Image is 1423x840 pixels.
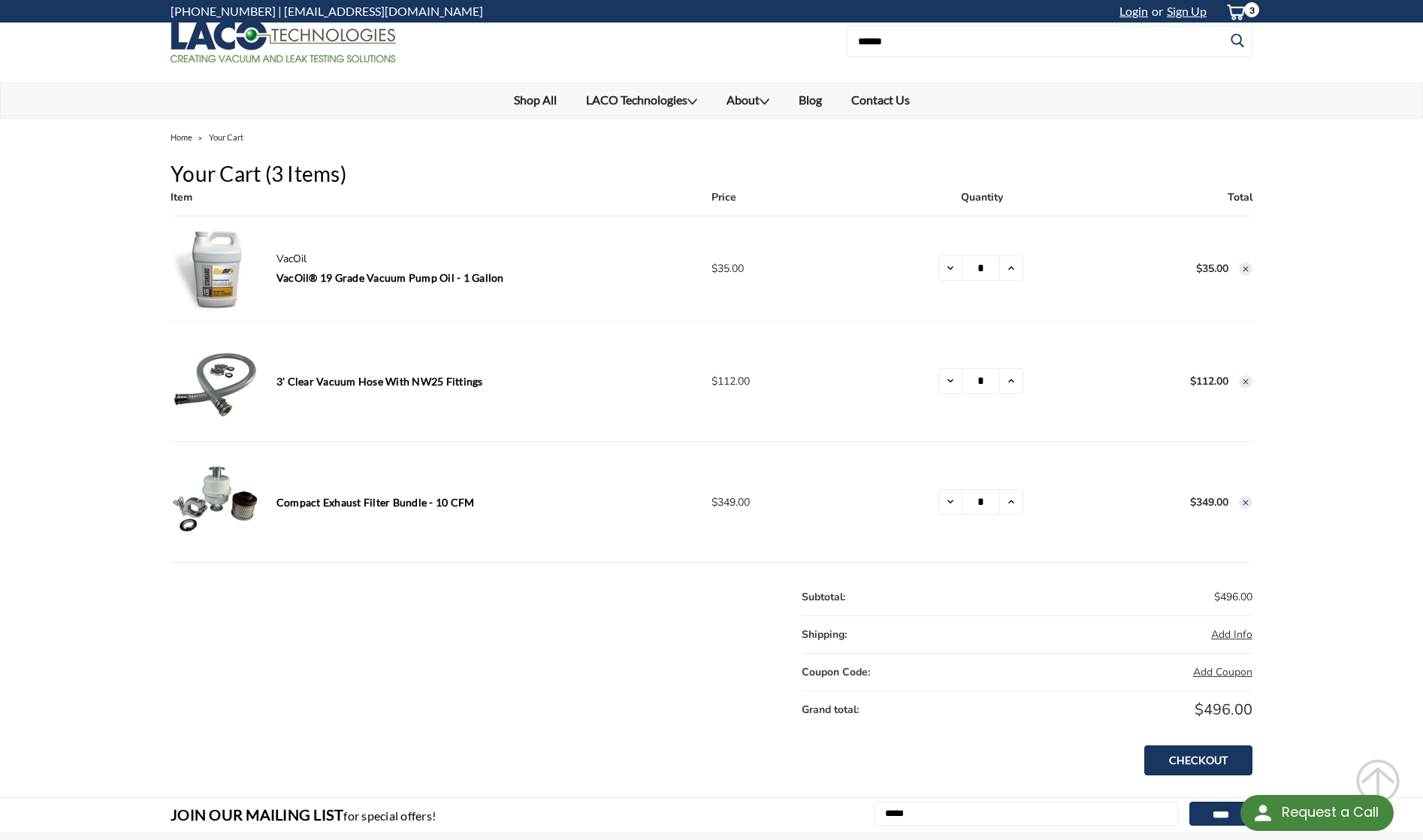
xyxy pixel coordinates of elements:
[711,374,750,388] span: $112.00
[499,83,571,116] a: Shop All
[171,158,1252,189] h1: Your Cart (3 items)
[802,703,859,717] strong: Grand total:
[1148,4,1163,18] span: or
[711,83,784,118] a: About
[784,83,836,116] a: Blog
[836,83,924,116] a: Contact Us
[276,496,475,509] a: Compact Exhaust Filter Bundle - 10 CFM
[209,132,243,142] a: Your Cart
[1072,189,1252,216] th: Total
[171,132,192,142] a: Home
[802,627,847,642] strong: Shipping:
[1355,759,1400,804] svg: submit
[171,442,261,562] img: Compact Exhaust Filter Bundle
[1211,627,1252,642] button: Add Info
[1251,801,1275,825] img: round button
[711,495,750,509] span: $349.00
[171,798,443,832] h3: Join Our Mailing List
[1240,795,1394,831] div: Request a Call
[571,83,711,118] a: LACO Technologies
[1214,590,1252,604] span: $496.00
[962,489,999,515] input: Compact Exhaust Filter Bundle - 10 CFM
[892,189,1072,216] th: Quantity
[1244,2,1259,17] span: 3
[1193,664,1252,680] button: Add Coupon
[276,271,504,284] a: VacOil® 19 Grade Vacuum Pump Oil - 1 Gallon
[1239,496,1252,509] button: Remove Compact Exhaust Filter Bundle - 10 CFM from cart
[1239,262,1252,276] button: Remove VacOil® 19 Grade Vacuum Pump Oil - 1 Gallon from cart
[1190,374,1228,388] strong: $112.00
[171,20,396,62] img: LACO Technologies
[711,261,744,276] span: $35.00
[343,808,436,823] span: for special offers!
[802,590,845,604] strong: Subtotal:
[171,322,261,442] img: 3' Clear Vacuum Hose with NW25 Fittings
[1144,745,1252,775] a: Checkout
[962,255,999,281] input: VacOil® 19 Grade Vacuum Pump Oil - 1 Gallon
[711,189,892,216] th: Price
[276,251,696,267] p: VacOil
[1211,627,1252,642] span: Add Info
[1195,699,1252,720] span: $496.00
[1282,795,1379,829] div: Request a Call
[1190,495,1228,509] strong: $349.00
[1196,261,1228,276] strong: $35.00
[171,223,261,313] img: VacOil® 19 Grade Vacuum Pump Oil - 1 Gallon
[276,375,483,388] a: 3' Clear Vacuum Hose with NW25 Fittings
[1355,759,1400,804] div: Scroll Back to Top
[1214,1,1252,23] a: cart-preview-dropdown
[962,368,999,394] input: 3' Clear Vacuum Hose with NW25 Fittings
[802,665,870,679] strong: Coupon Code:
[171,189,711,216] th: Item
[1239,375,1252,388] button: Remove 3' Clear Vacuum Hose with NW25 Fittings from cart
